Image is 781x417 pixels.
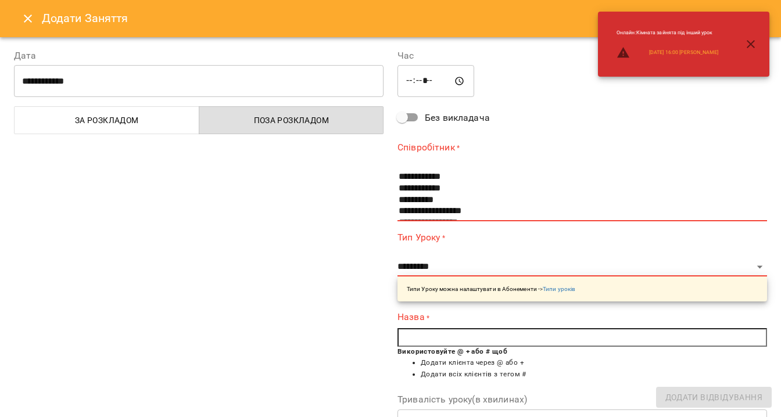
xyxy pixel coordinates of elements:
p: Типи Уроку можна налаштувати в Абонементи -> [407,285,575,293]
label: Співробітник [397,141,767,154]
label: Тип Уроку [397,231,767,244]
h6: Додати Заняття [42,9,767,27]
b: Використовуйте @ + або # щоб [397,347,507,355]
label: Дата [14,51,384,60]
a: Типи уроків [543,286,575,292]
span: Без викладача [425,111,490,125]
span: За розкладом [22,113,192,127]
li: Онлайн : Кімната зайнята під інший урок [607,24,728,41]
li: Додати клієнта через @ або + [421,357,767,369]
span: Поза розкладом [206,113,377,127]
button: Close [14,5,42,33]
a: [DATE] 16:00 [PERSON_NAME] [649,49,718,56]
label: Тривалість уроку(в хвилинах) [397,395,767,404]
button: Поза розкладом [199,106,384,134]
li: Додати всіх клієнтів з тегом # [421,369,767,380]
label: Час [397,51,767,60]
label: Назва [397,311,767,324]
button: За розкладом [14,106,199,134]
